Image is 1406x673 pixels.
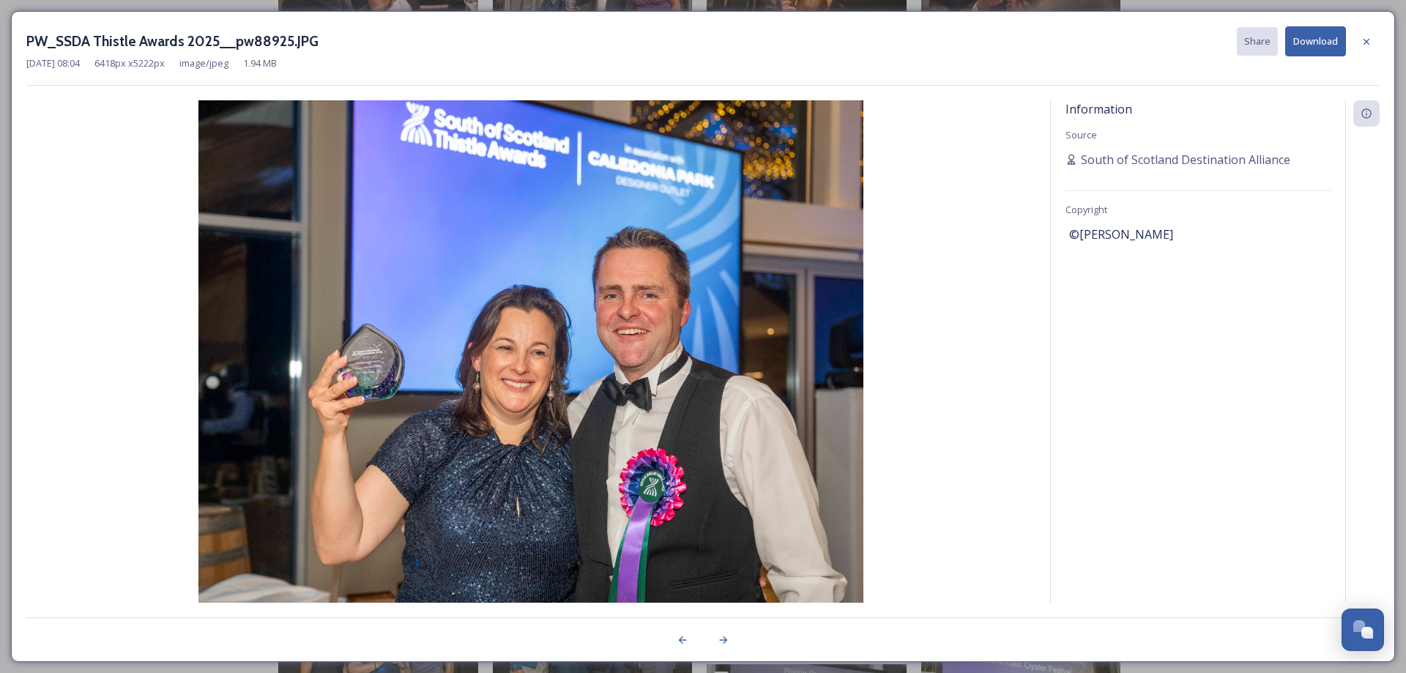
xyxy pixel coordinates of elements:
[1081,151,1290,168] span: South of Scotland Destination Alliance
[243,56,277,70] span: 1.94 MB
[1065,203,1107,216] span: Copyright
[26,56,80,70] span: [DATE] 08:04
[1237,27,1278,56] button: Share
[179,56,228,70] span: image/jpeg
[26,100,1035,642] img: PW_SSDA%20Thistle%20Awards%202025__pw88925.JPG
[1065,101,1132,117] span: Information
[1065,128,1097,141] span: Source
[1285,26,1346,56] button: Download
[1069,226,1173,243] span: ©[PERSON_NAME]
[94,56,165,70] span: 6418 px x 5222 px
[1342,609,1384,651] button: Open Chat
[26,31,319,52] h3: PW_SSDA Thistle Awards 2025__pw88925.JPG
